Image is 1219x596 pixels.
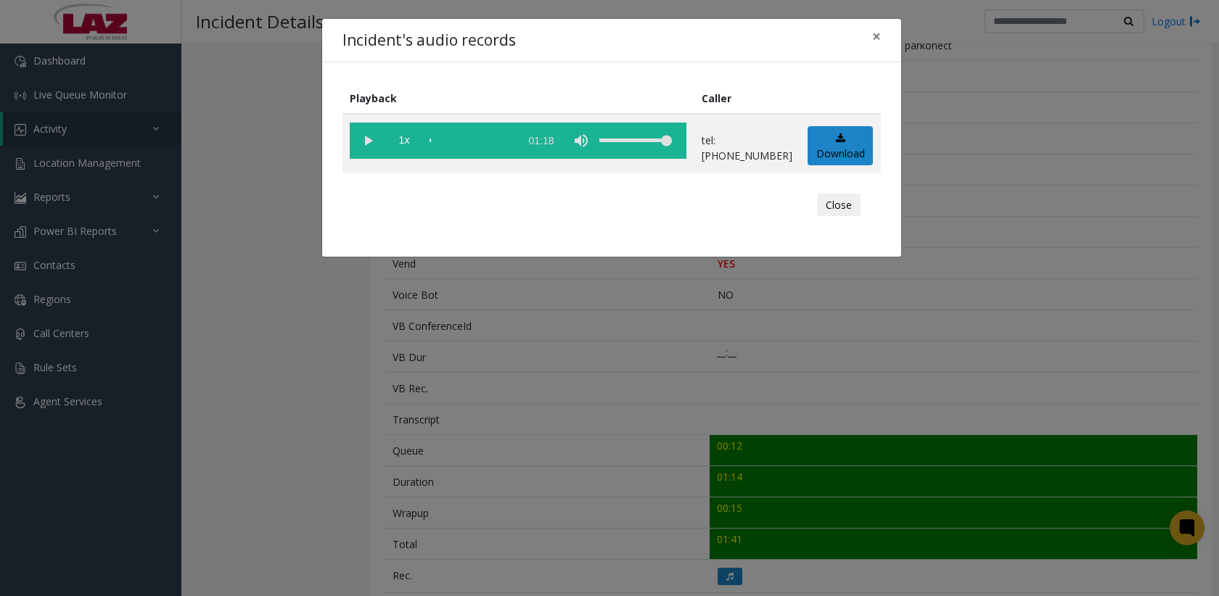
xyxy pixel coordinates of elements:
[342,83,694,114] th: Playback
[808,126,873,166] a: Download
[342,29,516,52] h4: Incident's audio records
[386,123,422,159] span: playback speed button
[702,133,792,163] p: tel:[PHONE_NUMBER]
[430,123,512,159] div: scrub bar
[817,194,861,217] button: Close
[694,83,800,114] th: Caller
[872,26,881,46] span: ×
[599,123,672,159] div: volume level
[862,19,891,54] button: Close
